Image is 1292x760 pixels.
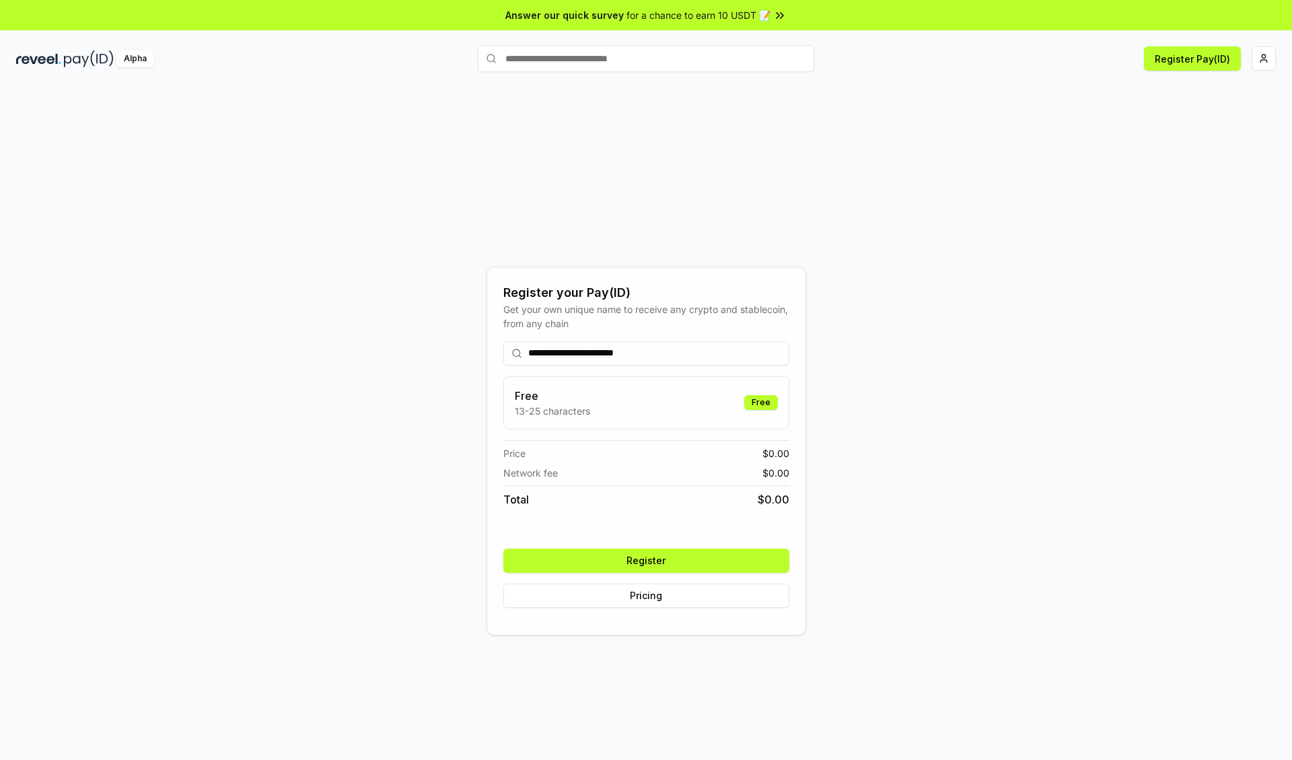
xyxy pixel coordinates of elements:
[1144,46,1241,71] button: Register Pay(ID)
[762,446,789,460] span: $ 0.00
[116,50,154,67] div: Alpha
[515,404,590,418] p: 13-25 characters
[503,491,529,508] span: Total
[503,283,789,302] div: Register your Pay(ID)
[762,466,789,480] span: $ 0.00
[505,8,624,22] span: Answer our quick survey
[758,491,789,508] span: $ 0.00
[503,584,789,608] button: Pricing
[503,302,789,331] div: Get your own unique name to receive any crypto and stablecoin, from any chain
[16,50,61,67] img: reveel_dark
[515,388,590,404] h3: Free
[503,446,526,460] span: Price
[744,395,778,410] div: Free
[64,50,114,67] img: pay_id
[503,466,558,480] span: Network fee
[503,549,789,573] button: Register
[626,8,770,22] span: for a chance to earn 10 USDT 📝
